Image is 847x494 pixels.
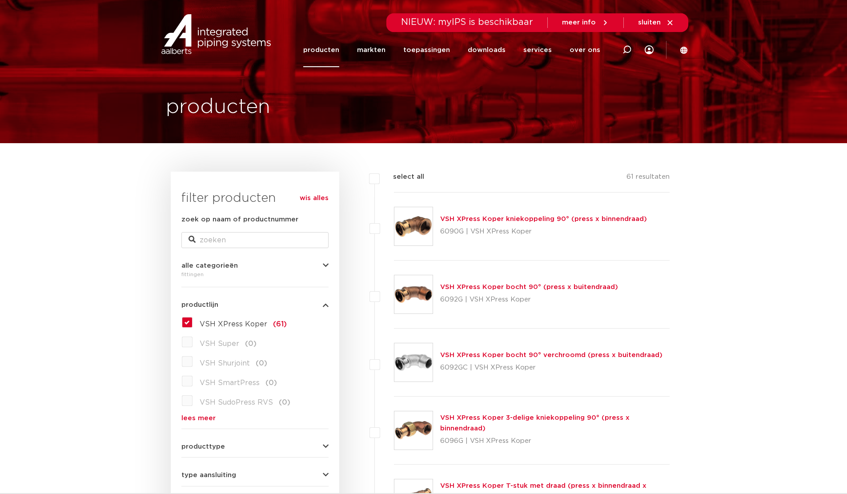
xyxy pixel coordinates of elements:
span: productlijn [181,301,218,308]
p: 61 resultaten [626,172,670,185]
span: (0) [245,340,257,347]
button: productlijn [181,301,329,308]
button: type aansluiting [181,472,329,478]
a: VSH XPress Koper kniekoppeling 90° (press x binnendraad) [440,216,647,222]
span: VSH Super [200,340,239,347]
h3: filter producten [181,189,329,207]
span: meer info [562,19,596,26]
p: 6092G | VSH XPress Koper [440,293,618,307]
span: type aansluiting [181,472,236,478]
button: producttype [181,443,329,450]
nav: Menu [303,33,600,67]
h1: producten [166,93,270,121]
a: VSH XPress Koper bocht 90° (press x buitendraad) [440,284,618,290]
span: (0) [265,379,277,386]
a: meer info [562,19,609,27]
p: 6090G | VSH XPress Koper [440,225,647,239]
span: (0) [256,360,267,367]
span: alle categorieën [181,262,238,269]
a: services [523,33,552,67]
a: over ons [570,33,600,67]
a: markten [357,33,385,67]
a: downloads [468,33,506,67]
a: producten [303,33,339,67]
input: zoeken [181,232,329,248]
img: Thumbnail for VSH XPress Koper bocht 90° (press x buitendraad) [394,275,433,313]
a: VSH XPress Koper 3-delige kniekoppeling 90° (press x binnendraad) [440,414,630,432]
span: NIEUW: myIPS is beschikbaar [401,18,533,27]
span: (0) [279,399,290,406]
span: sluiten [638,19,661,26]
span: (61) [273,321,287,328]
img: Thumbnail for VSH XPress Koper kniekoppeling 90° (press x binnendraad) [394,207,433,245]
span: VSH SudoPress RVS [200,399,273,406]
a: wis alles [300,193,329,204]
a: toepassingen [403,33,450,67]
span: producttype [181,443,225,450]
label: select all [380,172,424,182]
label: zoek op naam of productnummer [181,214,298,225]
a: VSH XPress Koper bocht 90° verchroomd (press x buitendraad) [440,352,662,358]
span: VSH XPress Koper [200,321,267,328]
p: 6092GC | VSH XPress Koper [440,361,662,375]
span: VSH Shurjoint [200,360,250,367]
span: VSH SmartPress [200,379,260,386]
a: sluiten [638,19,674,27]
img: Thumbnail for VSH XPress Koper bocht 90° verchroomd (press x buitendraad) [394,343,433,382]
button: alle categorieën [181,262,329,269]
img: Thumbnail for VSH XPress Koper 3-delige kniekoppeling 90° (press x binnendraad) [394,411,433,450]
p: 6096G | VSH XPress Koper [440,434,670,448]
div: fittingen [181,269,329,280]
a: lees meer [181,415,329,422]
